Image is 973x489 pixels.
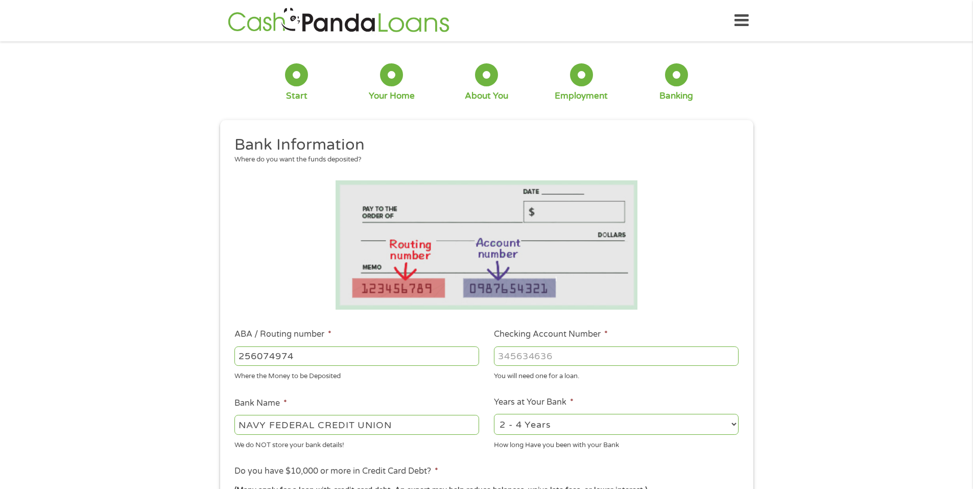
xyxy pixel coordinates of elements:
[555,90,608,102] div: Employment
[494,329,608,340] label: Checking Account Number
[494,368,739,382] div: You will need one for a loan.
[494,397,574,408] label: Years at Your Bank
[234,436,479,450] div: We do NOT store your bank details!
[234,155,731,165] div: Where do you want the funds deposited?
[225,6,453,35] img: GetLoanNow Logo
[234,135,731,155] h2: Bank Information
[659,90,693,102] div: Banking
[234,398,287,409] label: Bank Name
[234,466,438,477] label: Do you have $10,000 or more in Credit Card Debt?
[494,436,739,450] div: How long Have you been with your Bank
[234,329,331,340] label: ABA / Routing number
[369,90,415,102] div: Your Home
[234,368,479,382] div: Where the Money to be Deposited
[234,346,479,366] input: 263177916
[286,90,307,102] div: Start
[494,346,739,366] input: 345634636
[336,180,638,310] img: Routing number location
[465,90,508,102] div: About You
